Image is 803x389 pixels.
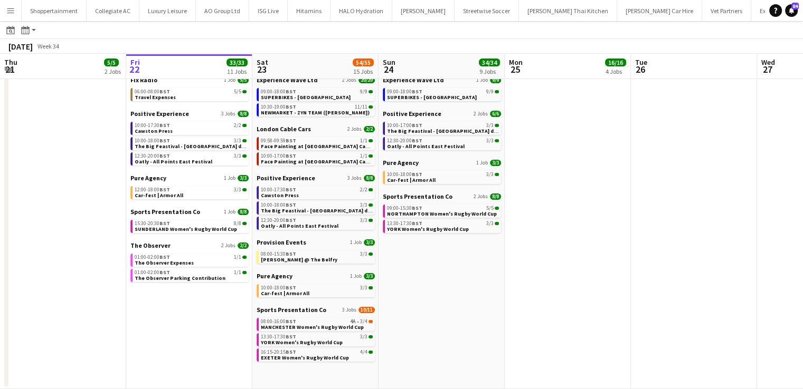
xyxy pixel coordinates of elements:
span: BST [286,201,296,208]
span: 22 [129,64,140,76]
span: Sun [383,58,395,67]
span: 3/3 [495,139,499,142]
span: 3/3 [364,273,375,279]
a: 10:00-18:00BST3/3Car-fest | Armor All [387,171,499,183]
div: Pure Agency1 Job3/310:00-18:00BST3/3Car-fest | Armor All [383,159,501,192]
span: Pure Agency [257,272,292,280]
span: 09:58-09:59 [261,138,296,143]
div: 15 Jobs [353,68,373,76]
span: 24 [381,64,395,76]
span: Positive Experience [383,110,441,118]
span: BST [159,220,170,227]
div: Positive Experience2 Jobs6/610:00-17:00BST3/3The Big Feastival - [GEOGRAPHIC_DATA] drinks12:30-20... [383,110,501,159]
span: Sports Presentation Co [383,192,452,200]
span: 4/4 [360,349,367,355]
span: BST [412,88,422,95]
a: The Observer2 Jobs2/2 [130,241,249,249]
span: 10/11 [358,307,375,313]
span: 2 Jobs [474,111,488,117]
span: BST [286,348,296,355]
span: 12:30-20:00 [135,153,170,159]
span: 3/3 [242,188,247,191]
div: Sports Presentation Co2 Jobs8/809:00-15:30BST5/5NORTHAMPTON Women's Rugby World Cup13:30-17:30BST... [383,192,501,235]
button: Collegiate AC [87,1,139,21]
a: 15:30-20:30BST8/8SUNDERLAND Women's Rugby World Cup [135,220,247,232]
span: 16:15-20:15 [261,349,296,355]
span: SUPERBIKES - Cadwall Park [261,94,351,101]
div: The Observer2 Jobs2/201:00-02:00BST1/1The Observer Expenses01:00-02:00BST1/1The Observer Parking ... [130,241,249,284]
span: 27 [760,64,775,76]
span: 15:30-20:30 [135,221,170,226]
span: 3/3 [369,252,373,256]
a: 10:00-18:00BST3/3The Big Feastival - [GEOGRAPHIC_DATA] drinks [135,137,247,149]
div: • [261,319,373,324]
span: 1/1 [234,270,241,275]
span: 5/5 [104,59,119,67]
span: 2/2 [364,126,375,132]
span: Mon [509,58,523,67]
span: 3/3 [495,222,499,225]
span: 3/3 [369,203,373,207]
div: Fix Radio1 Job5/506:00-08:00BST5/5Travel Expenses [130,76,249,110]
span: BST [159,269,170,276]
span: 09:00-15:30 [387,206,422,211]
span: 3/3 [369,286,373,289]
span: 1 Job [350,239,362,246]
span: 10:30-19:00 [261,104,296,110]
span: 16/16 [605,59,626,67]
span: 06:00-08:00 [135,89,170,94]
span: 3/3 [238,175,249,181]
span: 3/3 [234,138,241,143]
span: Cawston Press [261,192,299,199]
span: BST [159,254,170,260]
span: BST [412,205,422,211]
span: Oatly - All Points East Festival [387,143,465,150]
span: 10:00-17:00 [261,153,296,159]
span: Provision Events [257,238,306,246]
span: Fix Radio [130,76,157,84]
span: 8/8 [364,175,375,181]
span: Car-fest | Armor All [387,177,436,183]
span: 3/3 [360,251,367,257]
span: 09:00-18:00 [387,89,422,94]
span: Cawston Press [135,128,173,134]
span: Face Painting at London Cable Cars [261,158,385,165]
span: 34/34 [479,59,500,67]
a: 13:30-17:30BST3/3YORK Women's Rugby World Cup [261,333,373,345]
div: Provision Events1 Job3/308:00-15:30BST3/3[PERSON_NAME] @ The Belfry [257,238,375,272]
span: 3/3 [360,334,367,339]
span: 21 [3,64,17,76]
button: HALO Hydration [330,1,392,21]
span: 8/8 [242,222,247,225]
span: Oatly - All Points East Festival [135,158,212,165]
span: Oatly - All Points East Festival [261,222,338,229]
a: London Cable Cars2 Jobs2/2 [257,125,375,133]
span: The Observer [130,241,171,249]
button: [PERSON_NAME] Thai Kitchen [519,1,617,21]
a: Experience Wave Ltd2 Jobs20/20 [257,76,375,84]
span: 12:30-20:00 [261,218,296,223]
span: Week 34 [35,42,61,50]
span: 8/8 [490,193,501,200]
span: 11/11 [355,104,367,110]
span: Sat [257,58,268,67]
span: BST [286,318,296,325]
span: 10:00-18:00 [387,172,422,177]
span: MANCHESTER Women's Rugby World Cup [261,324,364,330]
span: Fri [130,58,140,67]
a: Positive Experience3 Jobs8/8 [130,110,249,118]
span: 2/2 [242,124,247,127]
span: 26 [634,64,647,76]
button: Luxury Leisure [139,1,196,21]
span: YORK Women's Rugby World Cup [387,226,469,232]
span: 3/3 [490,160,501,166]
span: 9/9 [360,89,367,94]
span: 3/4 [360,319,367,324]
span: 01:00-02:00 [135,255,170,260]
span: 10:00-18:00 [261,202,296,208]
span: Travel Expenses [135,94,176,101]
a: Sports Presentation Co3 Jobs10/11 [257,306,375,314]
span: BST [286,88,296,95]
span: 11/11 [369,105,373,109]
button: [PERSON_NAME] [392,1,455,21]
